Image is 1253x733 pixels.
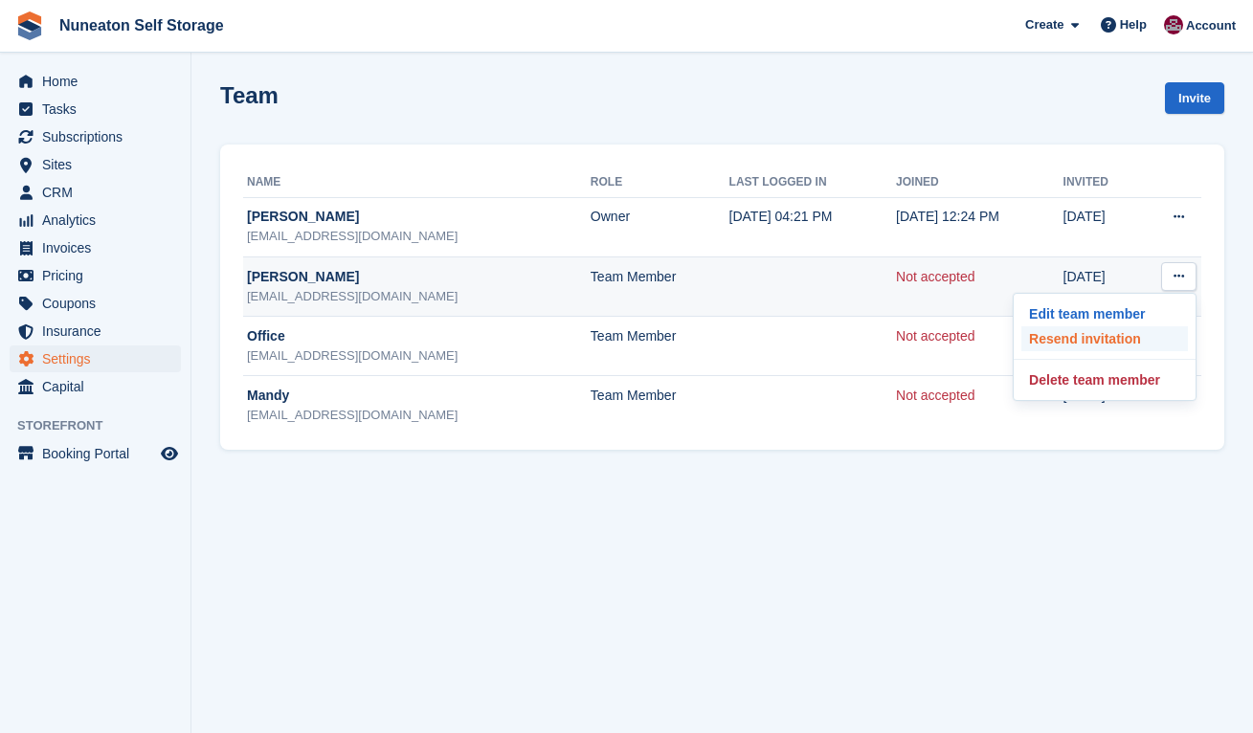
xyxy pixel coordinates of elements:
[42,234,157,261] span: Invoices
[896,167,1063,198] th: Joined
[158,442,181,465] a: Preview store
[1021,301,1188,326] a: Edit team member
[247,406,591,425] div: [EMAIL_ADDRESS][DOMAIN_NAME]
[729,167,897,198] th: Last logged in
[10,440,181,467] a: menu
[247,267,591,287] div: [PERSON_NAME]
[247,346,591,366] div: [EMAIL_ADDRESS][DOMAIN_NAME]
[1021,326,1188,351] a: Resend invitation
[896,388,975,403] a: Not accepted
[591,316,729,375] td: Team Member
[591,197,729,256] td: Owner
[42,373,157,400] span: Capital
[42,290,157,317] span: Coupons
[10,290,181,317] a: menu
[1164,15,1183,34] img: Chris Palmer
[10,207,181,233] a: menu
[10,262,181,289] a: menu
[52,10,232,41] a: Nuneaton Self Storage
[247,386,591,406] div: Mandy
[247,227,591,246] div: [EMAIL_ADDRESS][DOMAIN_NAME]
[42,151,157,178] span: Sites
[243,167,591,198] th: Name
[896,197,1063,256] td: [DATE] 12:24 PM
[220,82,279,108] h1: Team
[42,96,157,122] span: Tasks
[1186,16,1236,35] span: Account
[10,318,181,344] a: menu
[42,440,157,467] span: Booking Portal
[42,207,157,233] span: Analytics
[1021,367,1188,392] a: Delete team member
[1063,167,1137,198] th: Invited
[1165,82,1224,114] a: Invite
[591,375,729,434] td: Team Member
[1063,256,1137,316] td: [DATE]
[10,96,181,122] a: menu
[42,179,157,206] span: CRM
[1120,15,1147,34] span: Help
[42,262,157,289] span: Pricing
[1063,197,1137,256] td: [DATE]
[591,256,729,316] td: Team Member
[247,207,591,227] div: [PERSON_NAME]
[42,123,157,150] span: Subscriptions
[896,328,975,344] a: Not accepted
[896,269,975,284] a: Not accepted
[591,167,729,198] th: Role
[247,326,591,346] div: Office
[729,197,897,256] td: [DATE] 04:21 PM
[10,345,181,372] a: menu
[10,234,181,261] a: menu
[10,151,181,178] a: menu
[42,318,157,344] span: Insurance
[10,68,181,95] a: menu
[247,287,591,306] div: [EMAIL_ADDRESS][DOMAIN_NAME]
[42,68,157,95] span: Home
[15,11,44,40] img: stora-icon-8386f47178a22dfd0bd8f6a31ec36ba5ce8667c1dd55bd0f319d3a0aa187defe.svg
[1025,15,1063,34] span: Create
[17,416,190,435] span: Storefront
[10,373,181,400] a: menu
[10,179,181,206] a: menu
[1063,375,1137,434] td: [DATE]
[42,345,157,372] span: Settings
[10,123,181,150] a: menu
